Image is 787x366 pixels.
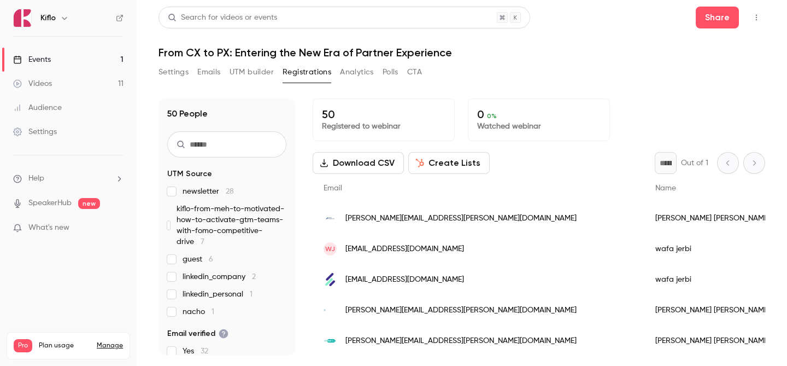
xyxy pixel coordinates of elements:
[28,222,69,234] span: What's new
[14,339,32,352] span: Pro
[39,341,90,350] span: Plan usage
[345,213,577,224] span: [PERSON_NAME][EMAIL_ADDRESS][PERSON_NAME][DOMAIN_NAME]
[345,335,577,347] span: [PERSON_NAME][EMAIL_ADDRESS][PERSON_NAME][DOMAIN_NAME]
[209,255,213,263] span: 6
[212,308,214,316] span: 1
[226,188,234,195] span: 28
[345,305,577,316] span: [PERSON_NAME][EMAIL_ADDRESS][PERSON_NAME][DOMAIN_NAME]
[158,63,189,81] button: Settings
[201,347,208,355] span: 32
[183,271,256,282] span: linkedin_company
[28,197,72,209] a: SpeakerHub
[158,46,765,59] h1: From CX to PX: Entering the New Era of Partner Experience
[325,244,335,254] span: wj
[201,238,204,246] span: 7
[487,112,497,120] span: 0 %
[28,173,44,184] span: Help
[78,198,100,209] span: new
[97,341,123,350] a: Manage
[324,212,337,225] img: partner-perspectives.com
[345,274,464,286] span: [EMAIL_ADDRESS][DOMAIN_NAME]
[183,289,252,300] span: linkedin_personal
[324,334,337,347] img: mymetasoftware.com
[283,63,331,81] button: Registrations
[13,54,51,65] div: Events
[408,152,490,174] button: Create Lists
[477,121,601,132] p: Watched webinar
[477,108,601,121] p: 0
[13,102,62,113] div: Audience
[40,13,56,24] h6: Kiflo
[230,63,274,81] button: UTM builder
[696,7,739,28] button: Share
[655,184,676,192] span: Name
[167,169,212,179] span: UTM Source
[345,243,464,255] span: [EMAIL_ADDRESS][DOMAIN_NAME]
[13,126,57,137] div: Settings
[183,254,213,265] span: guest
[407,63,422,81] button: CTA
[14,9,31,27] img: Kiflo
[250,291,252,298] span: 1
[13,173,124,184] li: help-dropdown-opener
[324,273,337,286] img: ekyo.app
[177,204,286,247] span: kiflo-from-meh-to-motivated-how-to-activate-gtm-teams-with-fomo-competitive-drive
[168,12,277,24] div: Search for videos or events
[324,184,342,192] span: Email
[13,78,52,89] div: Videos
[340,63,374,81] button: Analytics
[252,273,256,281] span: 2
[167,107,208,120] h1: 50 People
[383,63,398,81] button: Polls
[183,346,208,357] span: Yes
[167,328,228,339] span: Email verified
[183,186,234,197] span: newsletter
[110,223,124,233] iframe: Noticeable Trigger
[197,63,220,81] button: Emails
[324,309,337,311] img: expensepoint.com
[183,306,214,317] span: nacho
[322,108,445,121] p: 50
[313,152,404,174] button: Download CSV
[322,121,445,132] p: Registered to webinar
[681,158,708,169] p: Out of 1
